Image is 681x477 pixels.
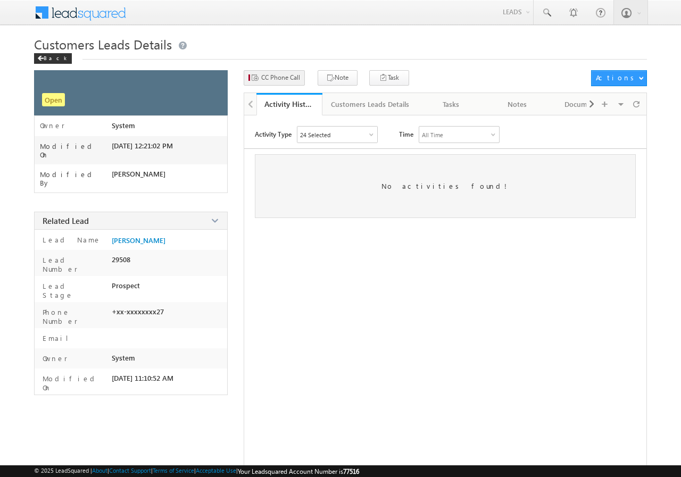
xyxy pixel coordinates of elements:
span: © 2025 LeadSquared | | | | | [34,467,359,475]
span: [DATE] 11:10:52 AM [112,374,173,382]
span: +xx-xxxxxxxx27 [112,307,164,316]
div: Documents [559,98,607,111]
label: Lead Number [40,255,107,273]
div: Activity History [264,99,314,109]
span: System [112,354,135,362]
button: Actions [591,70,647,86]
span: CC Phone Call [261,73,300,82]
span: Prospect [112,281,140,290]
li: Activity History [256,93,322,114]
a: Documents [551,93,617,115]
label: Owner [40,354,68,363]
div: Actions [596,73,638,82]
label: Modified By [40,170,112,187]
label: Lead Name [40,235,101,244]
span: System [112,121,135,130]
a: About [92,467,107,474]
div: All Time [422,131,443,138]
label: Owner [40,121,65,130]
div: No activities found! [255,154,636,218]
span: [PERSON_NAME] [112,170,165,178]
a: Acceptable Use [196,467,236,474]
div: Back [34,53,72,64]
button: CC Phone Call [244,70,305,86]
a: [PERSON_NAME] [112,236,165,245]
span: Open [42,93,65,106]
div: Tasks [427,98,475,111]
label: Modified On [40,374,107,392]
span: Time [399,126,413,142]
span: Customers Leads Details [34,36,172,53]
div: Notes [493,98,541,111]
a: Activity History [256,93,322,115]
span: 77516 [343,467,359,475]
a: Customers Leads Details [322,93,419,115]
label: Phone Number [40,307,107,325]
span: Activity Type [255,126,292,142]
a: Notes [485,93,551,115]
button: Note [318,70,358,86]
a: Contact Support [109,467,151,474]
label: Email [40,333,77,342]
div: Customers Leads Details [331,98,409,111]
span: Related Lead [43,215,89,226]
a: Terms of Service [153,467,194,474]
span: Your Leadsquared Account Number is [238,467,359,475]
button: Task [369,70,409,86]
a: Tasks [419,93,485,115]
div: 24 Selected [300,131,330,138]
label: Lead Stage [40,281,107,299]
label: Modified On [40,142,112,159]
